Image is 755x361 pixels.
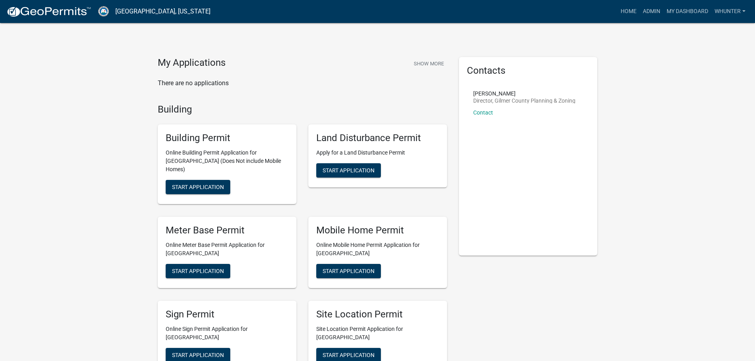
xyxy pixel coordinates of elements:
h5: Sign Permit [166,309,289,320]
h5: Contacts [467,65,590,76]
a: Home [617,4,640,19]
img: Gilmer County, Georgia [97,6,109,17]
a: My Dashboard [663,4,711,19]
p: Director, Gilmer County Planning & Zoning [473,98,575,103]
span: Start Application [172,184,224,190]
p: Site Location Permit Application for [GEOGRAPHIC_DATA] [316,325,439,342]
p: [PERSON_NAME] [473,91,575,96]
span: Start Application [172,351,224,358]
span: Start Application [323,167,375,174]
p: There are no applications [158,78,447,88]
button: Start Application [316,264,381,278]
button: Start Application [166,180,230,194]
a: Contact [473,109,493,116]
h4: My Applications [158,57,226,69]
span: Start Application [172,267,224,274]
a: [GEOGRAPHIC_DATA], [US_STATE] [115,5,210,18]
h5: Site Location Permit [316,309,439,320]
a: whunter [711,4,749,19]
span: Start Application [323,267,375,274]
h4: Building [158,104,447,115]
button: Start Application [166,264,230,278]
span: Start Application [323,351,375,358]
p: Apply for a Land Disturbance Permit [316,149,439,157]
a: Admin [640,4,663,19]
button: Show More [411,57,447,70]
h5: Meter Base Permit [166,225,289,236]
h5: Mobile Home Permit [316,225,439,236]
p: Online Building Permit Application for [GEOGRAPHIC_DATA] (Does Not include Mobile Homes) [166,149,289,174]
h5: Land Disturbance Permit [316,132,439,144]
p: Online Meter Base Permit Application for [GEOGRAPHIC_DATA] [166,241,289,258]
h5: Building Permit [166,132,289,144]
button: Start Application [316,163,381,178]
p: Online Sign Permit Application for [GEOGRAPHIC_DATA] [166,325,289,342]
p: Online Mobile Home Permit Application for [GEOGRAPHIC_DATA] [316,241,439,258]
